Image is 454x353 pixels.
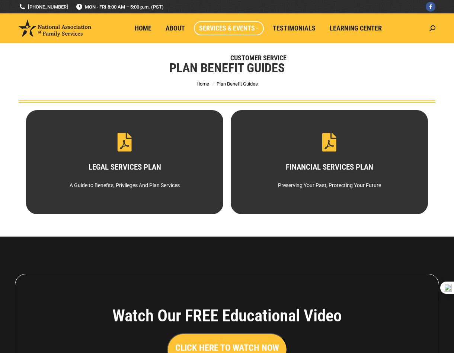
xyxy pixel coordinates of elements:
[196,81,209,87] a: Home
[166,24,185,32] span: About
[160,21,190,35] a: About
[19,3,68,10] a: [PHONE_NUMBER]
[71,306,383,326] h4: Watch Our FREE Educational Video
[199,24,259,32] span: Services & Events
[130,21,157,35] a: Home
[169,60,285,76] h1: Plan Benefit Guides
[426,2,435,12] a: Facebook page opens in new window
[19,20,91,37] img: National Association of Family Services
[244,179,415,192] div: Preserving Your Past, Protecting Your Future
[244,163,415,171] h3: FINANCIAL SERVICES PLAN
[217,81,258,87] span: Plan Benefit Guides
[39,163,210,171] h3: LEGAL SERVICES PLAN
[273,24,316,32] span: Testimonials
[444,284,452,292] img: one_i.png
[135,24,151,32] span: Home
[268,21,321,35] a: Testimonials
[330,24,382,32] span: Learning Center
[167,344,287,352] a: CLICK HERE TO WATCH NOW
[230,54,287,62] span: Customer Service
[39,179,210,192] div: A Guide to Benefits, Privileges And Plan Services
[324,21,387,35] a: Learning Center
[225,51,292,65] a: Customer Service
[76,3,164,10] span: MON - FRI 8:00 AM – 5:00 p.m. (PST)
